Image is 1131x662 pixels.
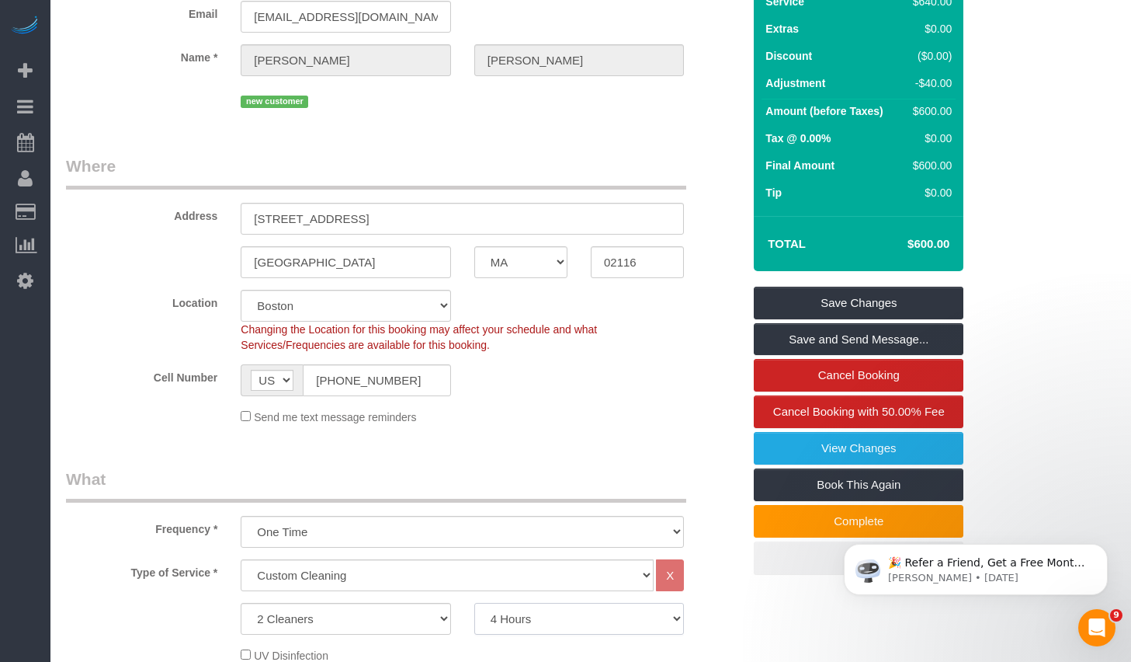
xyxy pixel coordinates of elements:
h4: $600.00 [861,238,949,251]
span: Changing the Location for this booking may affect your schedule and what Services/Frequencies are... [241,323,597,351]
iframe: Intercom notifications message [820,511,1131,620]
a: View Changes [754,432,963,465]
a: Book This Again [754,469,963,501]
a: Cancel Booking [754,359,963,392]
input: Email [241,1,450,33]
legend: What [66,468,686,503]
div: -$40.00 [907,75,952,91]
span: UV Disinfection [254,650,328,662]
input: Last Name [474,44,684,76]
label: Address [54,203,229,224]
label: Cell Number [54,364,229,385]
label: Frequency * [54,516,229,537]
span: Send me text message reminders [254,411,416,423]
div: $0.00 [907,185,952,200]
legend: Where [66,155,686,190]
a: Save Changes [754,287,963,319]
a: Save and Send Message... [754,323,963,356]
label: Tax @ 0.00% [765,131,831,146]
label: Name * [54,44,229,65]
input: First Name [241,44,450,76]
img: Automaid Logo [9,16,40,37]
label: Location [54,290,229,311]
label: Discount [765,48,812,64]
div: $600.00 [907,158,952,173]
a: Back [754,542,963,574]
iframe: Intercom live chat [1078,609,1115,646]
label: Adjustment [765,75,825,91]
label: Type of Service * [54,559,229,580]
div: $0.00 [907,131,952,146]
label: Final Amount [765,158,834,173]
div: ($0.00) [907,48,952,64]
strong: Total [768,237,806,250]
span: 9 [1110,609,1122,622]
label: Tip [765,185,782,200]
input: City [241,246,450,278]
input: Cell Number [303,364,450,396]
input: Zip Code [591,246,684,278]
span: Cancel Booking with 50.00% Fee [773,405,945,418]
div: $600.00 [907,103,952,119]
span: new customer [241,96,308,108]
label: Extras [765,21,799,37]
label: Email [54,1,229,22]
a: Cancel Booking with 50.00% Fee [754,395,963,428]
div: $0.00 [907,21,952,37]
label: Amount (before Taxes) [765,103,883,119]
a: Complete [754,505,963,538]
